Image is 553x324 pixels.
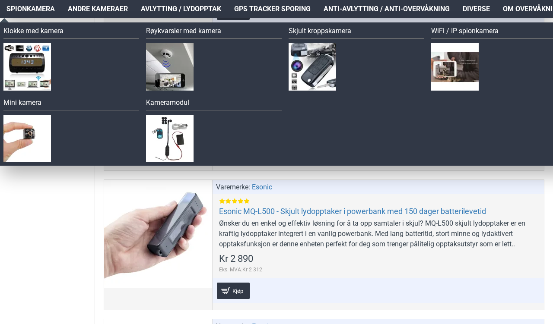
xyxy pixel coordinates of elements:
span: Kr 2 890 [219,254,253,264]
img: WiFi / IP spionkamera [431,43,479,91]
span: Kjøp [230,288,245,294]
span: Diverse [463,4,490,14]
span: Andre kameraer [68,4,128,14]
div: Ønsker du en enkel og effektiv løsning for å ta opp samtaler i skjul? MQ-L500 skjult lydopptaker ... [219,218,537,249]
img: Røykvarsler med kamera [146,43,194,91]
span: Anti-avlytting / Anti-overvåkning [324,4,450,14]
a: Skjult kroppskamera [289,26,424,39]
span: GPS Tracker Sporing [234,4,311,14]
img: Kameramodul [146,115,194,162]
a: Røykvarsler med kamera [146,26,282,39]
a: Klokke med kamera [3,26,139,39]
img: Skjult kroppskamera [289,43,336,91]
span: Eks. MVA:Kr 2 312 [219,266,262,274]
a: Mini kamera [3,98,139,110]
img: Klokke med kamera [3,43,51,91]
span: Avlytting / Lydopptak [141,4,221,14]
a: Esonic [252,182,272,192]
a: Esonic MQ-L500 - Skjult lydopptaker i powerbank med 150 dager batterilevetid Esonic MQ-L500 - Skj... [104,180,212,288]
img: Mini kamera [3,115,51,162]
a: Kameramodul [146,98,282,110]
span: Spionkamera [6,4,55,14]
a: Esonic MQ-L500 - Skjult lydopptaker i powerbank med 150 dager batterilevetid [219,206,486,216]
span: Varemerke: [216,182,250,192]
